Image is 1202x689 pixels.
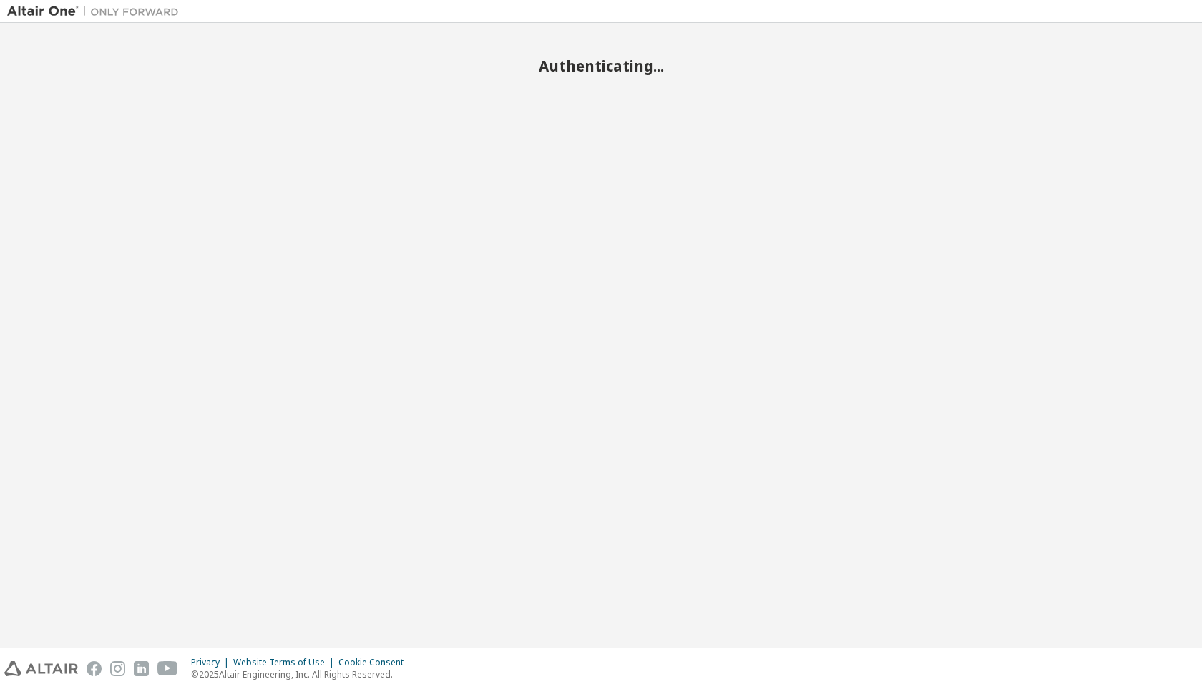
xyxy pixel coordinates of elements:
h2: Authenticating... [7,57,1195,75]
div: Website Terms of Use [233,657,338,668]
img: youtube.svg [157,661,178,676]
img: instagram.svg [110,661,125,676]
img: altair_logo.svg [4,661,78,676]
img: linkedin.svg [134,661,149,676]
div: Privacy [191,657,233,668]
div: Cookie Consent [338,657,412,668]
img: facebook.svg [87,661,102,676]
p: © 2025 Altair Engineering, Inc. All Rights Reserved. [191,668,412,680]
img: Altair One [7,4,186,19]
